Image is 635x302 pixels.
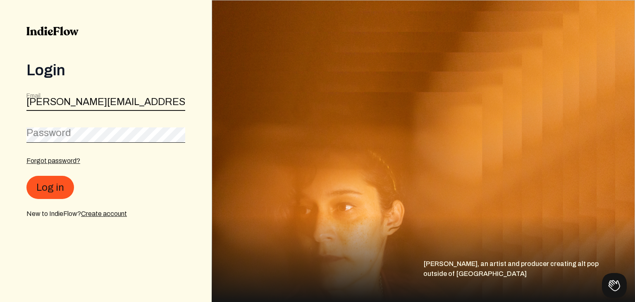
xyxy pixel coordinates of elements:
[26,26,79,36] img: indieflow-logo-black.svg
[602,273,627,298] iframe: Toggle Customer Support
[26,209,185,219] div: New to IndieFlow?
[423,259,635,302] div: [PERSON_NAME], an artist and producer creating alt pop outside of [GEOGRAPHIC_DATA]
[26,157,80,164] a: Forgot password?
[26,126,71,139] label: Password
[26,92,41,100] label: Email
[26,62,185,79] div: Login
[81,210,127,217] a: Create account
[26,176,74,199] button: Log in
